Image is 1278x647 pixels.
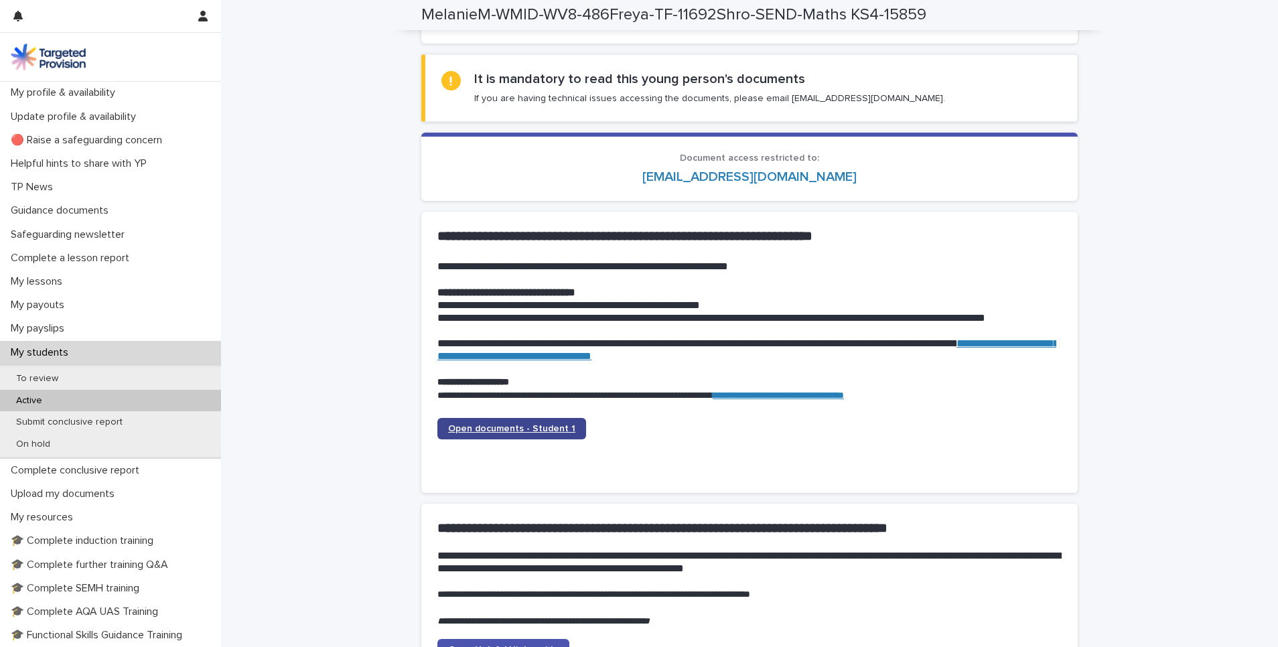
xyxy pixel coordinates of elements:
p: Guidance documents [5,204,119,217]
p: My lessons [5,275,73,288]
h2: It is mandatory to read this young person's documents [474,71,805,87]
p: My payouts [5,299,75,311]
p: TP News [5,181,64,194]
p: Submit conclusive report [5,417,133,428]
p: 🎓 Functional Skills Guidance Training [5,629,193,642]
p: Complete a lesson report [5,252,140,265]
p: Safeguarding newsletter [5,228,135,241]
p: On hold [5,439,61,450]
p: 🎓 Complete SEMH training [5,582,150,595]
a: [EMAIL_ADDRESS][DOMAIN_NAME] [642,170,857,184]
p: To review [5,373,69,384]
p: 🎓 Complete further training Q&A [5,559,179,571]
p: Update profile & availability [5,111,147,123]
p: If you are having technical issues accessing the documents, please email [EMAIL_ADDRESS][DOMAIN_N... [474,92,945,104]
p: Upload my documents [5,488,125,500]
p: 🎓 Complete induction training [5,534,164,547]
p: My payslips [5,322,75,335]
span: Document access restricted to: [680,153,819,163]
p: My students [5,346,79,359]
p: My profile & availability [5,86,126,99]
p: Helpful hints to share with YP [5,157,157,170]
a: Open documents - Student 1 [437,418,586,439]
span: Open documents - Student 1 [448,424,575,433]
p: 🔴 Raise a safeguarding concern [5,134,173,147]
p: Complete conclusive report [5,464,150,477]
img: M5nRWzHhSzIhMunXDL62 [11,44,86,70]
h2: MelanieM-WMID-WV8-486Freya-TF-11692Shro-SEND-Maths KS4-15859 [421,5,926,25]
p: Active [5,395,53,407]
p: 🎓 Complete AQA UAS Training [5,605,169,618]
p: My resources [5,511,84,524]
